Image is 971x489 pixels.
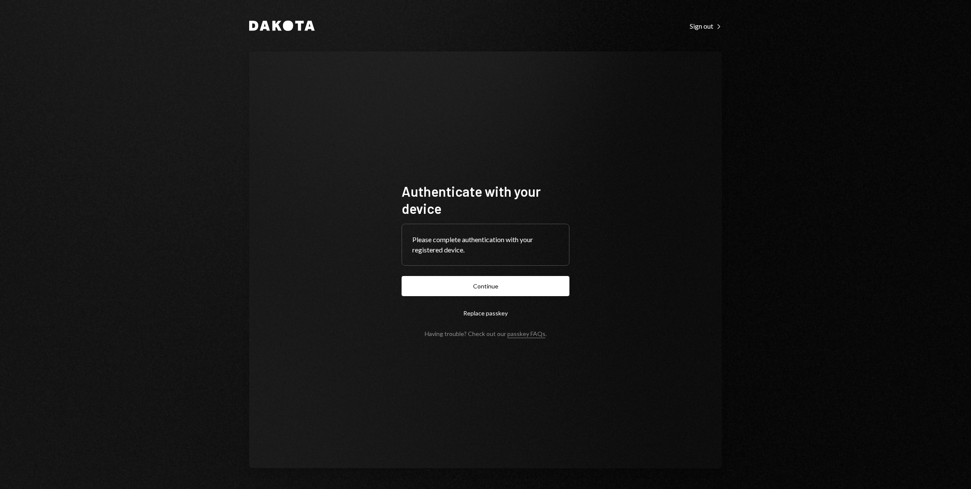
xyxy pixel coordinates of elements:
[690,21,722,30] a: Sign out
[402,276,569,296] button: Continue
[425,330,547,337] div: Having trouble? Check out our .
[412,234,559,255] div: Please complete authentication with your registered device.
[690,22,722,30] div: Sign out
[402,303,569,323] button: Replace passkey
[402,183,569,217] h1: Authenticate with your device
[507,330,545,338] a: passkey FAQs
